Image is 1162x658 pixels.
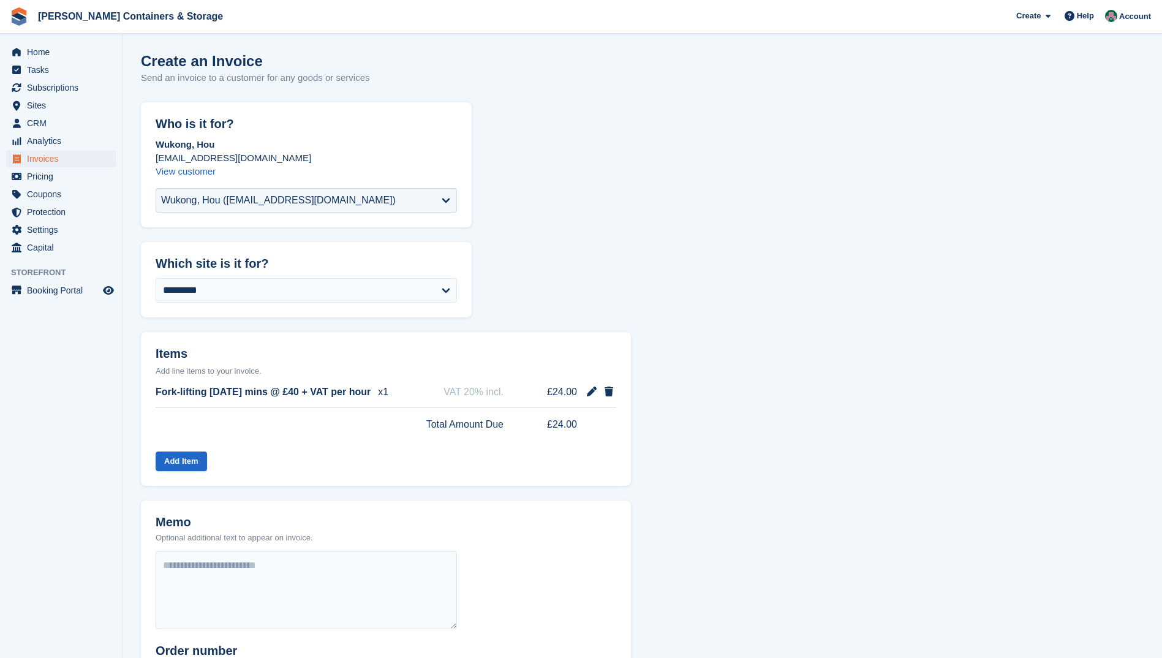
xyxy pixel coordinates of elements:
span: Create [1016,10,1041,22]
p: [EMAIL_ADDRESS][DOMAIN_NAME] [156,151,457,165]
span: Help [1077,10,1094,22]
span: x1 [378,385,388,399]
a: Preview store [101,283,116,298]
a: menu [6,132,116,149]
a: menu [6,186,116,203]
a: [PERSON_NAME] Containers & Storage [33,6,228,26]
span: Coupons [27,186,100,203]
img: Julia Marcham [1105,10,1117,22]
span: Total Amount Due [426,417,504,432]
a: menu [6,79,116,96]
span: Storefront [11,267,122,279]
span: CRM [27,115,100,132]
img: stora-icon-8386f47178a22dfd0bd8f6a31ec36ba5ce8667c1dd55bd0f319d3a0aa187defe.svg [10,7,28,26]
h1: Create an Invoice [141,53,370,69]
span: VAT 20% incl. [443,385,504,399]
h2: Memo [156,515,313,529]
div: Wukong, Hou ([EMAIL_ADDRESS][DOMAIN_NAME]) [161,193,396,208]
h2: Who is it for? [156,117,457,131]
span: Capital [27,239,100,256]
a: menu [6,43,116,61]
p: Add line items to your invoice. [156,365,616,377]
span: Tasks [27,61,100,78]
button: Add Item [156,452,207,472]
a: menu [6,150,116,167]
span: Pricing [27,168,100,185]
span: Protection [27,203,100,221]
span: Home [27,43,100,61]
a: menu [6,168,116,185]
span: Booking Portal [27,282,100,299]
span: Analytics [27,132,100,149]
span: Subscriptions [27,79,100,96]
span: Account [1119,10,1151,23]
a: menu [6,282,116,299]
a: menu [6,115,116,132]
span: £24.00 [530,417,577,432]
span: Invoices [27,150,100,167]
span: Settings [27,221,100,238]
h2: Which site is it for? [156,257,457,271]
h2: Order number [156,644,346,658]
p: Send an invoice to a customer for any goods or services [141,71,370,85]
a: menu [6,61,116,78]
p: Wukong, Hou [156,138,457,151]
a: View customer [156,166,216,176]
a: menu [6,203,116,221]
span: Fork-lifting [DATE] mins @ £40 + VAT per hour [156,385,371,399]
p: Optional additional text to appear on invoice. [156,532,313,544]
a: menu [6,239,116,256]
h2: Items [156,347,616,363]
a: menu [6,221,116,238]
span: Sites [27,97,100,114]
span: £24.00 [530,385,577,399]
a: menu [6,97,116,114]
